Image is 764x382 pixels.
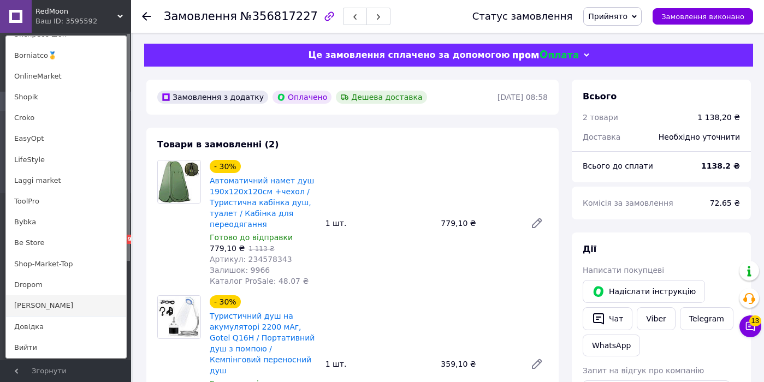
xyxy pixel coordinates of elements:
[739,315,761,337] button: Чат з покупцем13
[210,160,241,173] div: - 30%
[652,125,747,149] div: Необхідно уточнити
[210,277,309,285] span: Каталог ProSale: 48.07 ₴
[210,295,241,308] div: - 30%
[142,11,151,22] div: Повернутися назад
[583,307,632,330] button: Чат
[637,307,675,330] a: Viber
[6,212,126,232] a: Bybka
[6,191,126,212] a: ToolPro
[164,10,237,23] span: Замовлення
[472,11,573,22] div: Статус замовлення
[6,317,126,337] a: Довідка
[6,45,126,66] a: Borniatco🥇
[583,335,640,356] a: WhatsApp
[158,160,200,203] img: Автоматичний намет душ 190х120х120см +чехол / Туристична кабінка душ, туалет / Кабінка для переод...
[710,199,740,207] span: 72.65 ₴
[6,232,126,253] a: Be Store
[210,255,292,264] span: Артикул: 234578343
[35,16,81,26] div: Ваш ID: 3595592
[321,216,437,231] div: 1 шт.
[6,66,126,87] a: OnlineMarket
[336,91,427,104] div: Дешева доставка
[210,244,245,253] span: 779,10 ₴
[436,216,522,231] div: 779,10 ₴
[122,235,140,244] span: 99+
[701,162,740,170] b: 1138.2 ₴
[6,87,126,108] a: Shopik
[6,150,126,170] a: LifeStyle
[240,10,318,23] span: №356817227
[583,280,705,303] button: Надіслати інструкцію
[661,13,744,21] span: Замовлення виконано
[6,170,126,191] a: Laggi market
[321,356,437,372] div: 1 шт.
[653,8,753,25] button: Замовлення виконано
[210,176,314,229] a: Автоматичний намет душ 190х120х120см +чехол / Туристична кабінка душ, туалет / Кабінка для переод...
[697,112,740,123] div: 1 138,20 ₴
[749,315,761,326] span: 13
[210,312,315,375] a: Туристичний душ на акумуляторі 2200 мАг, Gotel Q16H / Портативний душ з помпою / Кемпінговий пере...
[6,128,126,149] a: EasyOpt
[6,274,126,295] a: Dropom
[436,356,522,372] div: 359,10 ₴
[583,133,620,141] span: Доставка
[6,337,126,358] a: Вийти
[583,366,704,375] span: Запит на відгук про компанію
[583,113,618,122] span: 2 товари
[588,12,627,21] span: Прийнято
[6,295,126,316] a: [PERSON_NAME]
[6,254,126,274] a: Shop-Market-Top
[583,266,664,274] span: Написати покупцеві
[513,50,578,61] img: evopay logo
[210,233,293,242] span: Готово до відправки
[157,139,279,150] span: Товари в замовленні (2)
[210,266,270,274] span: Залишок: 9966
[157,91,268,104] div: Замовлення з додатку
[35,7,117,16] span: RedMoon
[6,108,126,128] a: Croko
[583,91,617,102] span: Всього
[526,212,548,234] a: Редагувати
[526,353,548,375] a: Редагувати
[273,91,331,104] div: Оплачено
[498,93,548,102] time: [DATE] 08:58
[583,162,653,170] span: Всього до сплати
[248,245,274,253] span: 1 113 ₴
[583,244,596,254] span: Дії
[583,199,673,207] span: Комісія за замовлення
[158,296,200,338] img: Туристичний душ на акумуляторі 2200 мАг, Gotel Q16H / Портативний душ з помпою / Кемпінговий пере...
[308,50,510,60] span: Це замовлення сплачено за допомогою
[680,307,733,330] a: Telegram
